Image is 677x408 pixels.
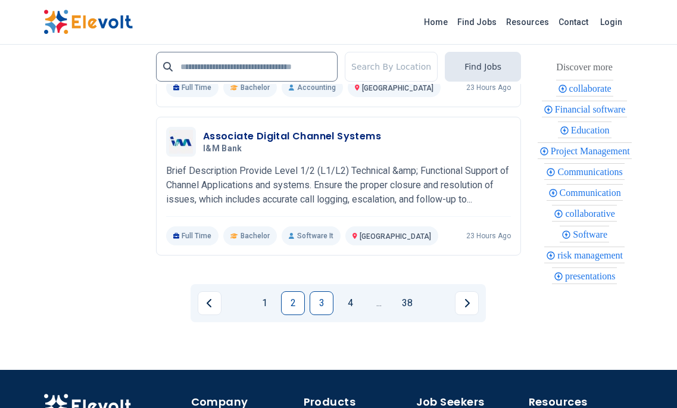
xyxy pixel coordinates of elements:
span: Bachelor [241,231,270,241]
p: Accounting [282,78,342,97]
p: 23 hours ago [466,231,511,241]
a: Page 38 [395,291,419,315]
a: Home [419,13,453,32]
a: Resources [501,13,554,32]
span: collaborative [565,208,619,219]
a: Page 2 is your current page [281,291,305,315]
a: Find Jobs [453,13,501,32]
a: I&M BankAssociate Digital Channel SystemsI&M BankBrief Description Provide Level 1/2 (L1/L2) Tech... [166,127,511,245]
a: Next page [455,291,479,315]
a: Page 4 [338,291,362,315]
div: These are topics related to the article that might interest you [556,59,613,76]
span: Financial software [555,104,629,114]
div: collaborative [552,205,617,222]
span: Communication [560,188,625,198]
span: Project Management [551,146,634,156]
p: Full Time [166,78,219,97]
div: collaborate [556,80,613,96]
img: I&M Bank [169,130,193,154]
span: Software [573,229,611,239]
a: Page 1 [252,291,276,315]
div: presentations [552,267,617,284]
div: Software [560,226,609,242]
span: presentations [565,271,619,281]
span: [GEOGRAPHIC_DATA] [360,232,431,241]
div: Communication [547,184,623,201]
a: Jump forward [367,291,391,315]
div: risk management [544,247,625,263]
a: Page 3 [310,291,333,315]
div: Education [558,122,612,138]
span: [GEOGRAPHIC_DATA] [362,84,433,92]
span: I&M Bank [203,144,242,154]
p: 23 hours ago [466,83,511,92]
div: Financial software [542,101,628,117]
p: Software It [282,226,340,245]
a: Contact [554,13,593,32]
p: Brief Description Provide Level 1/2 (L1/L2) Technical &amp; Functional Support of Channel Applica... [166,164,511,207]
span: risk management [557,250,626,260]
span: Communications [557,167,626,177]
h3: Associate Digital Channel Systems [203,129,381,144]
a: Login [593,10,629,34]
p: Full Time [166,226,219,245]
iframe: Chat Widget [617,351,677,408]
span: Education [571,125,613,135]
div: Communications [544,163,624,180]
span: Bachelor [241,83,270,92]
button: Find Jobs [445,52,521,82]
a: Previous page [198,291,221,315]
ul: Pagination [198,291,479,315]
span: collaborate [569,83,615,94]
img: Elevolt [43,10,133,35]
div: Project Management [538,142,632,159]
